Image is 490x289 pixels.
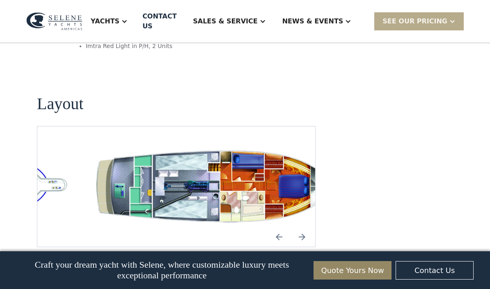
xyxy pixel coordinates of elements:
a: Next slide [292,227,312,247]
a: Contact Us [396,261,474,280]
div: Yachts [91,16,119,26]
a: open lightbox [83,146,348,227]
img: icon [269,227,289,247]
div: 4 / 5 [83,146,348,227]
a: Quote Yours Now [314,261,392,280]
a: Previous slide [269,227,289,247]
div: Sales & Service [193,16,257,26]
div: Yachts [82,5,136,38]
img: icon [292,227,312,247]
div: News & EVENTS [274,5,360,38]
div: News & EVENTS [282,16,343,26]
img: logo [26,12,82,31]
div: Sales & Service [185,5,274,38]
div: Contact US [142,11,178,31]
h2: Layout [37,95,83,113]
li: Imtra Red Light in P/H, 2 Units [86,42,277,50]
div: SEE Our Pricing [382,16,447,26]
div: SEE Our Pricing [374,12,464,30]
p: Craft your dream yacht with Selene, where customizable luxury meets exceptional performance [16,259,307,281]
